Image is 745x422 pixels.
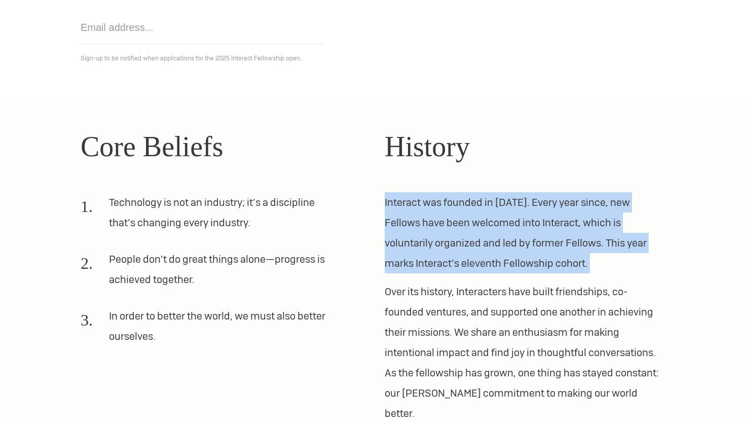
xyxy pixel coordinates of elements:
h2: Core Beliefs [81,125,360,168]
li: People don’t do great things alone—progress is achieved together. [81,249,336,298]
li: In order to better the world, we must also better ourselves. [81,306,336,355]
li: Technology is not an industry; it’s a discipline that’s changing every industry. [81,192,336,241]
h2: History [385,125,664,168]
p: Sign-up to be notified when applications for the 2025 Interact Fellowship open. [81,52,664,64]
input: Email address... [81,11,324,44]
p: Interact was founded in [DATE]. Every year since, new Fellows have been welcomed into Interact, w... [385,192,664,273]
